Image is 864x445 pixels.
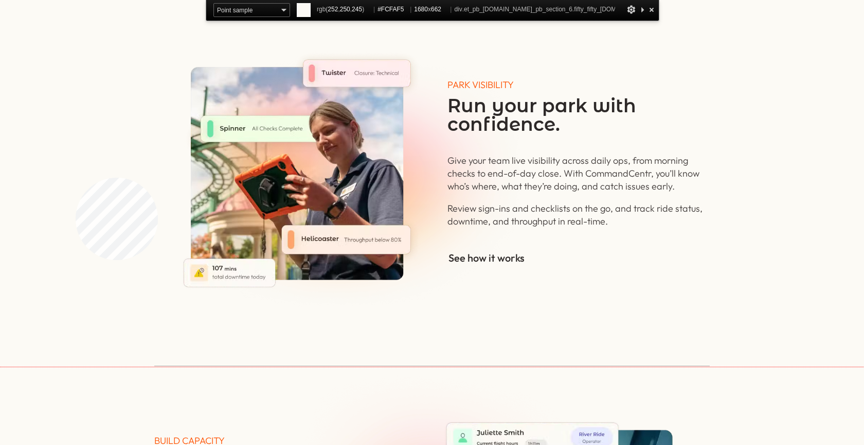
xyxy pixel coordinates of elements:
[450,6,452,13] span: |
[410,6,411,13] span: |
[447,78,710,91] p: PARK VISIBILITY
[328,6,338,13] span: 252
[317,3,371,16] span: rgb( , , )
[447,96,710,139] h4: Run your park with confidence.
[352,6,362,13] span: 245
[180,50,422,291] img: Rollercoaster Checks
[414,3,447,16] span: x
[340,6,350,13] span: 250
[454,3,772,16] span: div
[447,243,526,273] a: See how it works
[373,6,375,13] span: |
[447,155,699,192] span: Give your team live visibility across daily ops, from morning checks to end-of-day close. With Co...
[431,6,441,13] span: 662
[414,6,428,13] span: 1680
[377,3,407,16] span: #FCFAF5
[462,6,773,13] span: .et_pb_[DOMAIN_NAME]_pb_section_6.fifty_fifty_[DOMAIN_NAME]_pb_with_[DOMAIN_NAME]_section_regular
[638,3,646,16] div: Collapse This Panel
[626,3,636,16] div: Options
[646,3,657,16] div: Close and Stop Picking
[180,282,422,294] picture: Rollercoaster Checks
[447,202,703,227] span: Review sign-ins and checklists on the go, and track ride status, downtime, and throughput in real...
